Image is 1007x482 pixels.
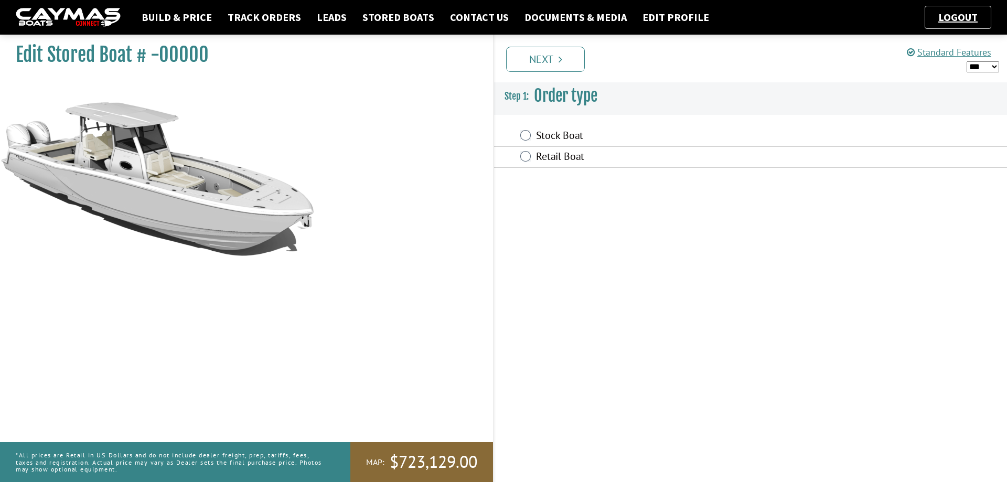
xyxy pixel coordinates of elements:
label: Retail Boat [536,150,819,165]
a: MAP:$723,129.00 [350,442,493,482]
p: *All prices are Retail in US Dollars and do not include dealer freight, prep, tariffs, fees, taxe... [16,446,327,478]
a: Leads [312,10,352,24]
h3: Order type [494,77,1007,115]
a: Logout [933,10,983,24]
ul: Pagination [504,45,1007,72]
label: Stock Boat [536,129,819,144]
h1: Edit Stored Boat # -00000 [16,43,467,67]
a: Track Orders [222,10,306,24]
a: Documents & Media [519,10,632,24]
a: Stored Boats [357,10,440,24]
a: Standard Features [907,46,991,58]
img: caymas-dealer-connect-2ed40d3bc7270c1d8d7ffb4b79bf05adc795679939227970def78ec6f6c03838.gif [16,8,121,27]
a: Edit Profile [637,10,714,24]
a: Build & Price [136,10,217,24]
span: $723,129.00 [390,451,477,473]
span: MAP: [366,457,384,468]
a: Contact Us [445,10,514,24]
a: Next [506,47,585,72]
